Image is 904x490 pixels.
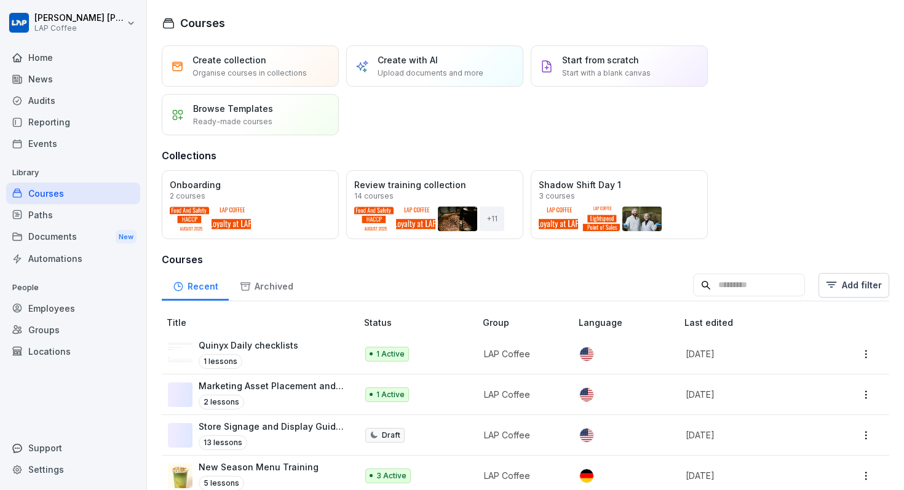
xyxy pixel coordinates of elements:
p: 14 courses [354,192,394,200]
p: 3 Active [376,470,406,481]
img: ihdwtu8ikrkpweouckqzdftn.png [168,342,192,366]
img: us.svg [580,388,593,401]
h3: Collections [162,148,216,163]
p: LAP Coffee [34,24,124,33]
p: Library [6,163,140,183]
a: Home [6,47,140,68]
p: [DATE] [686,469,822,482]
p: LAP Coffee [484,388,559,401]
div: New [116,230,137,244]
p: Organise courses in collections [192,68,307,79]
a: Courses [6,183,140,204]
p: Quinyx Daily checklists [199,339,298,352]
img: qpz5f7h4u24zni0s6wvcke94.png [168,464,192,488]
p: 1 Active [376,389,405,400]
p: [DATE] [686,388,822,401]
p: Review training collection [354,178,515,191]
h3: Courses [162,252,889,267]
a: News [6,68,140,90]
a: Paths [6,204,140,226]
p: [PERSON_NAME] [PERSON_NAME] [34,13,124,23]
p: Marketing Asset Placement and Usage [199,379,344,392]
a: Reporting [6,111,140,133]
p: Onboarding [170,178,331,191]
p: Status [364,316,478,329]
p: 13 lessons [199,435,247,450]
p: Start from scratch [562,53,639,66]
p: Title [167,316,359,329]
p: 3 courses [539,192,575,200]
div: Documents [6,226,140,248]
p: LAP Coffee [484,347,559,360]
p: Language [579,316,680,329]
p: LAP Coffee [484,429,559,441]
a: Automations [6,248,140,269]
p: Create collection [192,53,266,66]
p: Group [483,316,574,329]
a: Shadow Shift Day 13 courses [531,170,708,239]
div: Support [6,437,140,459]
a: Review training collection14 courses+11 [346,170,523,239]
p: Create with AI [378,53,438,66]
p: Start with a blank canvas [562,68,651,79]
p: New Season Menu Training [199,460,319,473]
p: [DATE] [686,429,822,441]
p: Store Signage and Display Guidelines [199,420,344,433]
img: de.svg [580,469,593,483]
h1: Courses [180,15,225,31]
a: Onboarding2 courses [162,170,339,239]
p: Draft [382,430,400,441]
a: Events [6,133,140,154]
p: [DATE] [686,347,822,360]
p: 1 Active [376,349,405,360]
p: Ready-made courses [193,116,272,127]
div: + 11 [480,207,504,231]
a: Employees [6,298,140,319]
p: Browse Templates [193,102,273,115]
p: 2 lessons [199,395,244,409]
p: LAP Coffee [484,469,559,482]
img: us.svg [580,429,593,442]
a: Recent [162,269,229,301]
a: Audits [6,90,140,111]
p: Upload documents and more [378,68,483,79]
p: 2 courses [170,192,205,200]
button: Add filter [819,273,889,298]
a: DocumentsNew [6,226,140,248]
a: Archived [229,269,304,301]
img: us.svg [580,347,593,361]
a: Settings [6,459,140,480]
p: People [6,278,140,298]
a: Groups [6,319,140,341]
a: Locations [6,341,140,362]
p: 1 lessons [199,354,242,369]
p: Shadow Shift Day 1 [539,178,700,191]
p: Last edited [684,316,836,329]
